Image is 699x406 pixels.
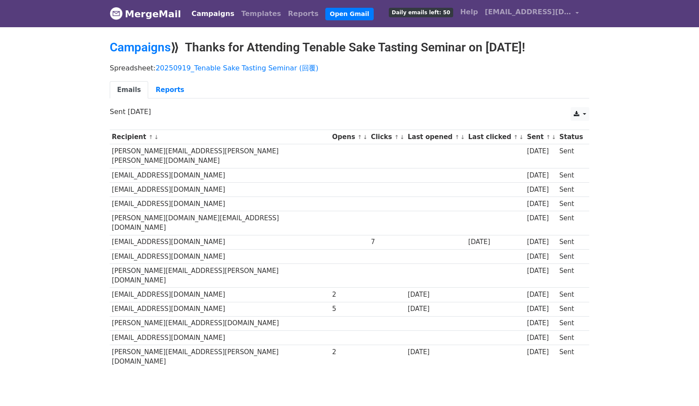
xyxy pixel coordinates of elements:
a: ↓ [551,134,556,140]
div: [DATE] [527,199,556,209]
td: Sent [557,345,585,368]
a: 20250919_Tenable Sake Tasting Seminar (回覆) [156,64,318,72]
div: [DATE] [527,266,556,276]
div: [DATE] [527,304,556,314]
p: Sent [DATE] [110,107,589,116]
a: Templates [238,5,284,22]
p: Spreadsheet: [110,63,589,73]
th: Opens [330,130,369,144]
div: [DATE] [468,237,523,247]
td: Sent [557,197,585,211]
a: MergeMail [110,5,181,23]
div: [DATE] [408,304,464,314]
td: [PERSON_NAME][EMAIL_ADDRESS][PERSON_NAME][DOMAIN_NAME] [110,345,330,368]
a: Daily emails left: 50 [385,3,457,21]
td: Sent [557,263,585,288]
td: [PERSON_NAME][EMAIL_ADDRESS][PERSON_NAME][DOMAIN_NAME] [110,263,330,288]
div: [DATE] [408,347,464,357]
div: 5 [332,304,367,314]
td: Sent [557,168,585,182]
td: Sent [557,182,585,197]
div: [DATE] [527,290,556,300]
div: [DATE] [527,333,556,343]
a: ↓ [154,134,159,140]
th: Sent [525,130,557,144]
td: [EMAIL_ADDRESS][DOMAIN_NAME] [110,288,330,302]
a: ↓ [363,134,368,140]
div: [DATE] [527,213,556,223]
a: Reports [148,81,191,99]
div: [DATE] [527,171,556,181]
a: Campaigns [188,5,238,22]
a: ↓ [519,134,524,140]
a: Reports [285,5,322,22]
a: ↑ [455,134,460,140]
td: Sent [557,302,585,316]
div: 2 [332,347,367,357]
th: Clicks [369,130,406,144]
h2: ⟫ Thanks for Attending Tenable Sake Tasting Seminar on [DATE]! [110,40,589,55]
span: [EMAIL_ADDRESS][DOMAIN_NAME] [485,7,571,17]
a: Emails [110,81,148,99]
td: Sent [557,249,585,263]
td: [EMAIL_ADDRESS][DOMAIN_NAME] [110,330,330,345]
td: [PERSON_NAME][EMAIL_ADDRESS][PERSON_NAME][PERSON_NAME][DOMAIN_NAME] [110,144,330,168]
th: Last clicked [466,130,525,144]
td: Sent [557,211,585,235]
td: [EMAIL_ADDRESS][DOMAIN_NAME] [110,302,330,316]
a: Open Gmail [325,8,373,20]
div: [DATE] [527,318,556,328]
td: [EMAIL_ADDRESS][DOMAIN_NAME] [110,182,330,197]
td: [PERSON_NAME][EMAIL_ADDRESS][DOMAIN_NAME] [110,316,330,330]
a: [EMAIL_ADDRESS][DOMAIN_NAME] [481,3,582,24]
div: [DATE] [527,252,556,262]
div: 2 [332,290,367,300]
span: Daily emails left: 50 [389,8,453,17]
a: Campaigns [110,40,171,54]
td: Sent [557,144,585,168]
td: Sent [557,235,585,249]
a: ↑ [394,134,399,140]
a: ↑ [546,134,551,140]
th: Last opened [406,130,466,144]
td: Sent [557,330,585,345]
div: [DATE] [408,290,464,300]
a: ↑ [514,134,518,140]
td: Sent [557,316,585,330]
td: [EMAIL_ADDRESS][DOMAIN_NAME] [110,168,330,182]
td: [EMAIL_ADDRESS][DOMAIN_NAME] [110,197,330,211]
img: MergeMail logo [110,7,123,20]
a: ↑ [149,134,153,140]
div: [DATE] [527,237,556,247]
a: ↓ [461,134,465,140]
th: Recipient [110,130,330,144]
a: Help [457,3,481,21]
a: ↑ [357,134,362,140]
div: 7 [371,237,404,247]
a: ↓ [400,134,404,140]
th: Status [557,130,585,144]
div: [DATE] [527,146,556,156]
td: Sent [557,288,585,302]
div: [DATE] [527,185,556,195]
td: [PERSON_NAME][DOMAIN_NAME][EMAIL_ADDRESS][DOMAIN_NAME] [110,211,330,235]
td: [EMAIL_ADDRESS][DOMAIN_NAME] [110,235,330,249]
td: [EMAIL_ADDRESS][DOMAIN_NAME] [110,249,330,263]
div: [DATE] [527,347,556,357]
